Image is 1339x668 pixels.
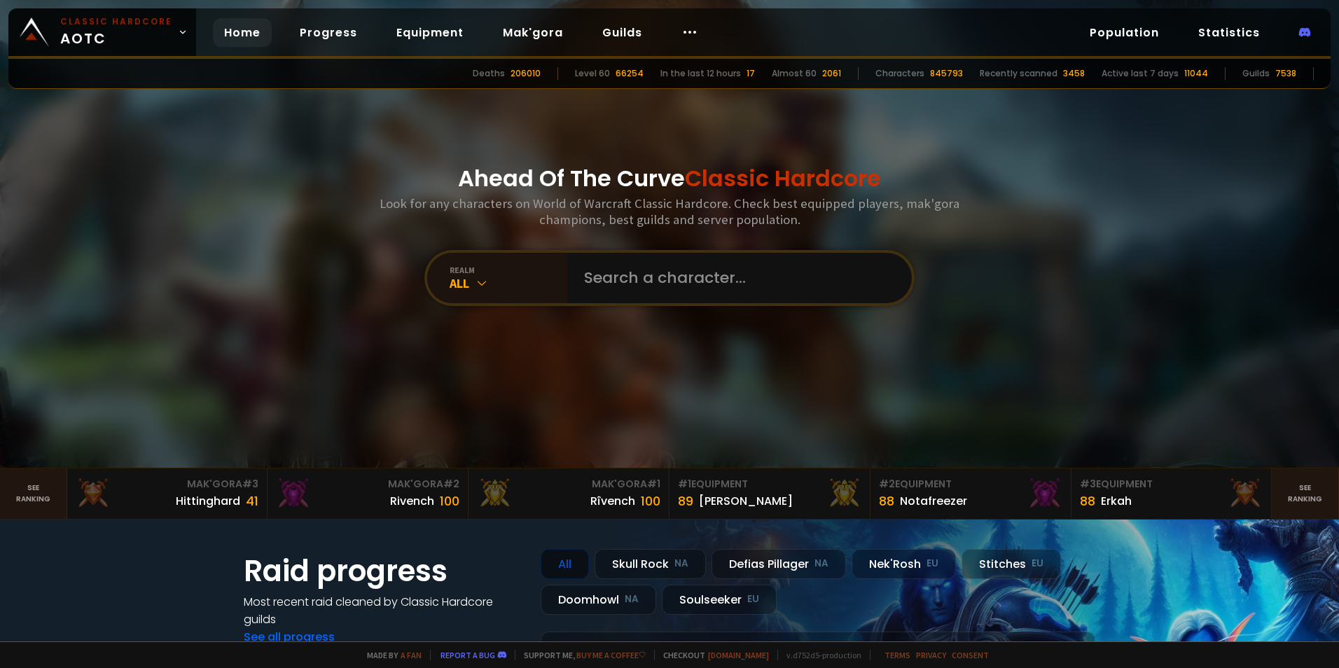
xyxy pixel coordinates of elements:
[289,18,368,47] a: Progress
[777,650,861,660] span: v. d752d5 - production
[268,468,469,519] a: Mak'Gora#2Rivench100
[647,477,660,491] span: # 1
[654,650,769,660] span: Checkout
[1275,67,1296,80] div: 7538
[440,650,495,660] a: Report a bug
[747,67,755,80] div: 17
[962,549,1061,579] div: Stitches
[492,18,574,47] a: Mak'gora
[473,67,505,80] div: Deaths
[374,195,965,228] h3: Look for any characters on World of Warcraft Classic Hardcore. Check best equipped players, mak'g...
[244,629,335,645] a: See all progress
[879,477,1062,492] div: Equipment
[1184,67,1208,80] div: 11044
[699,492,793,510] div: [PERSON_NAME]
[927,557,938,571] small: EU
[1102,67,1179,80] div: Active last 7 days
[814,557,828,571] small: NA
[385,18,475,47] a: Equipment
[875,67,924,80] div: Characters
[76,477,259,492] div: Mak'Gora
[1078,18,1170,47] a: Population
[213,18,272,47] a: Home
[879,492,894,510] div: 88
[708,650,769,660] a: [DOMAIN_NAME]
[879,477,895,491] span: # 2
[1032,557,1043,571] small: EU
[678,477,861,492] div: Equipment
[60,15,172,49] span: AOTC
[450,265,567,275] div: realm
[916,650,946,660] a: Privacy
[469,468,669,519] a: Mak'Gora#1Rîvench100
[443,477,459,491] span: # 2
[662,585,777,615] div: Soulseeker
[678,492,693,510] div: 89
[852,549,956,579] div: Nek'Rosh
[625,592,639,606] small: NA
[511,67,541,80] div: 206010
[1080,477,1096,491] span: # 3
[576,650,646,660] a: Buy me a coffee
[359,650,422,660] span: Made by
[1080,492,1095,510] div: 88
[980,67,1057,80] div: Recently scanned
[1187,18,1271,47] a: Statistics
[242,477,258,491] span: # 3
[1080,477,1263,492] div: Equipment
[1242,67,1270,80] div: Guilds
[678,477,691,491] span: # 1
[246,492,258,510] div: 41
[822,67,841,80] div: 2061
[450,275,567,291] div: All
[575,67,610,80] div: Level 60
[1063,67,1085,80] div: 3458
[60,15,172,28] small: Classic Hardcore
[590,492,635,510] div: Rîvench
[576,253,895,303] input: Search a character...
[591,18,653,47] a: Guilds
[244,549,524,593] h1: Raid progress
[930,67,963,80] div: 845793
[952,650,989,660] a: Consent
[900,492,967,510] div: Notafreezer
[8,8,196,56] a: Classic HardcoreAOTC
[440,492,459,510] div: 100
[276,477,459,492] div: Mak'Gora
[747,592,759,606] small: EU
[772,67,817,80] div: Almost 60
[541,549,589,579] div: All
[685,162,881,194] span: Classic Hardcore
[458,162,881,195] h1: Ahead Of The Curve
[244,593,524,628] h4: Most recent raid cleaned by Classic Hardcore guilds
[870,468,1071,519] a: #2Equipment88Notafreezer
[477,477,660,492] div: Mak'Gora
[541,585,656,615] div: Doomhowl
[674,557,688,571] small: NA
[515,650,646,660] span: Support me,
[595,549,706,579] div: Skull Rock
[1101,492,1132,510] div: Erkah
[641,492,660,510] div: 100
[712,549,846,579] div: Defias Pillager
[67,468,268,519] a: Mak'Gora#3Hittinghard41
[390,492,434,510] div: Rivench
[401,650,422,660] a: a fan
[884,650,910,660] a: Terms
[176,492,240,510] div: Hittinghard
[1272,468,1339,519] a: Seeranking
[616,67,644,80] div: 66254
[660,67,741,80] div: In the last 12 hours
[669,468,870,519] a: #1Equipment89[PERSON_NAME]
[1071,468,1272,519] a: #3Equipment88Erkah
